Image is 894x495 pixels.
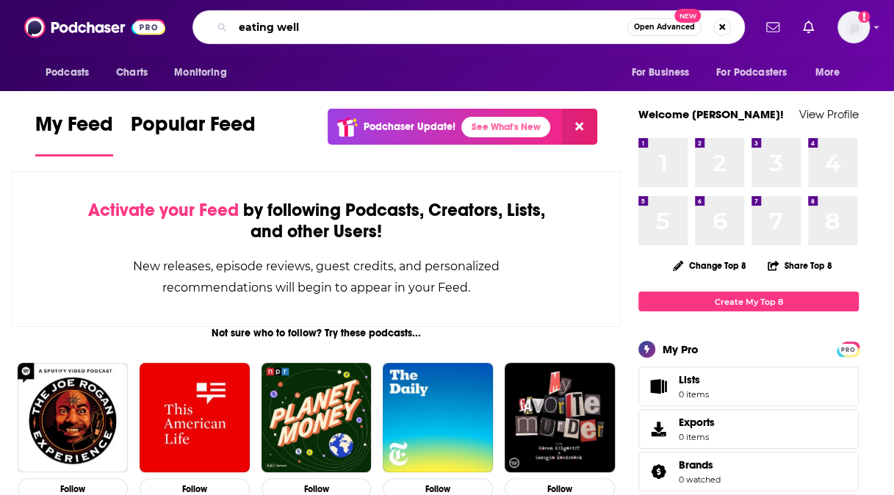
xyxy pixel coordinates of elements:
[86,200,547,242] div: by following Podcasts, Creators, Lists, and other Users!
[505,363,615,473] img: My Favorite Murder with Karen Kilgariff and Georgia Hardstark
[805,59,859,87] button: open menu
[839,344,857,355] span: PRO
[767,251,833,280] button: Share Top 8
[24,13,165,41] img: Podchaser - Follow, Share and Rate Podcasts
[192,10,745,44] div: Search podcasts, credits, & more...
[837,11,870,43] span: Logged in as cnagle
[131,112,256,145] span: Popular Feed
[839,343,857,354] a: PRO
[679,474,721,485] a: 0 watched
[760,15,785,40] a: Show notifications dropdown
[674,9,701,23] span: New
[35,59,108,87] button: open menu
[634,24,695,31] span: Open Advanced
[461,117,550,137] a: See What's New
[799,107,859,121] a: View Profile
[679,416,715,429] span: Exports
[679,458,713,471] span: Brands
[858,11,870,23] svg: Add a profile image
[116,62,148,83] span: Charts
[638,107,784,121] a: Welcome [PERSON_NAME]!
[383,363,493,473] img: The Daily
[644,376,673,397] span: Lists
[797,15,820,40] a: Show notifications dropdown
[140,363,250,473] img: This American Life
[86,256,547,298] div: New releases, episode reviews, guest credits, and personalized recommendations will begin to appe...
[87,199,238,221] span: Activate your Feed
[262,363,372,473] img: Planet Money
[644,419,673,439] span: Exports
[18,363,128,473] img: The Joe Rogan Experience
[12,327,621,339] div: Not sure who to follow? Try these podcasts...
[46,62,89,83] span: Podcasts
[35,112,113,156] a: My Feed
[233,15,627,39] input: Search podcasts, credits, & more...
[631,62,689,83] span: For Business
[627,18,702,36] button: Open AdvancedNew
[815,62,840,83] span: More
[679,373,700,386] span: Lists
[679,389,709,400] span: 0 items
[837,11,870,43] button: Show profile menu
[663,342,699,356] div: My Pro
[638,452,859,491] span: Brands
[679,373,709,386] span: Lists
[174,62,226,83] span: Monitoring
[638,292,859,311] a: Create My Top 8
[35,112,113,145] span: My Feed
[638,366,859,406] a: Lists
[837,11,870,43] img: User Profile
[679,432,715,442] span: 0 items
[664,256,755,275] button: Change Top 8
[621,59,707,87] button: open menu
[364,120,455,133] p: Podchaser Update!
[131,112,256,156] a: Popular Feed
[107,59,156,87] a: Charts
[707,59,808,87] button: open menu
[644,461,673,482] a: Brands
[716,62,787,83] span: For Podcasters
[164,59,245,87] button: open menu
[679,458,721,471] a: Brands
[638,409,859,449] a: Exports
